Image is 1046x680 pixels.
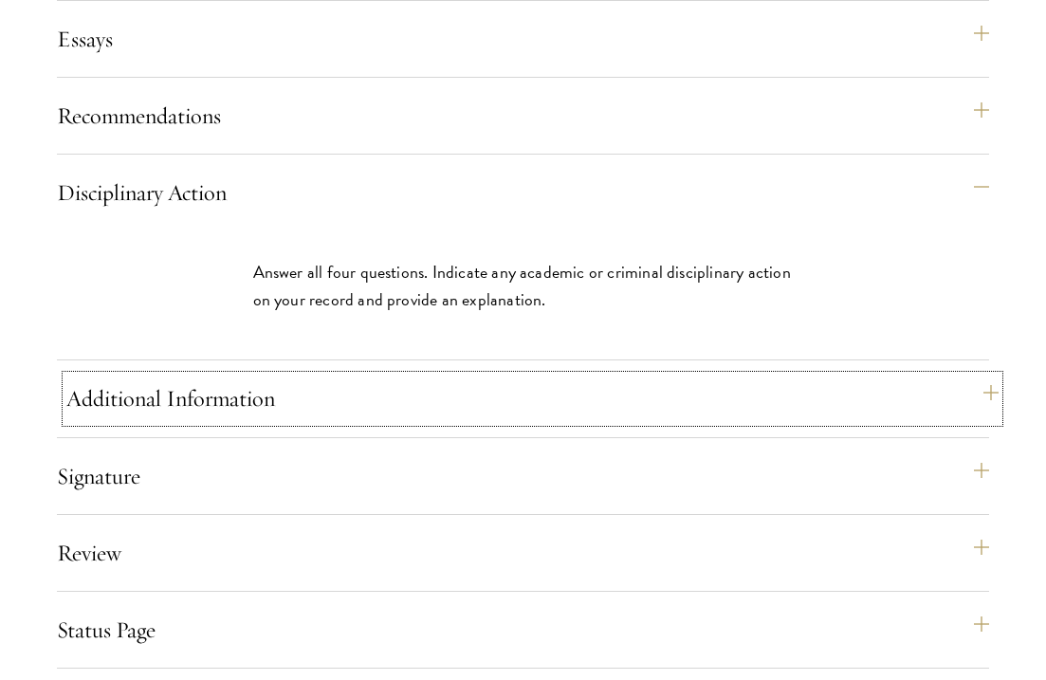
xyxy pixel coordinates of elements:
[57,16,989,62] button: Essays
[57,530,989,576] button: Review
[57,93,989,138] button: Recommendations
[57,607,989,652] button: Status Page
[57,170,989,215] button: Disciplinary Action
[66,376,999,421] button: Additional Information
[253,259,794,312] p: Answer all four questions. Indicate any academic or criminal disciplinary action on your record a...
[57,453,989,499] button: Signature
